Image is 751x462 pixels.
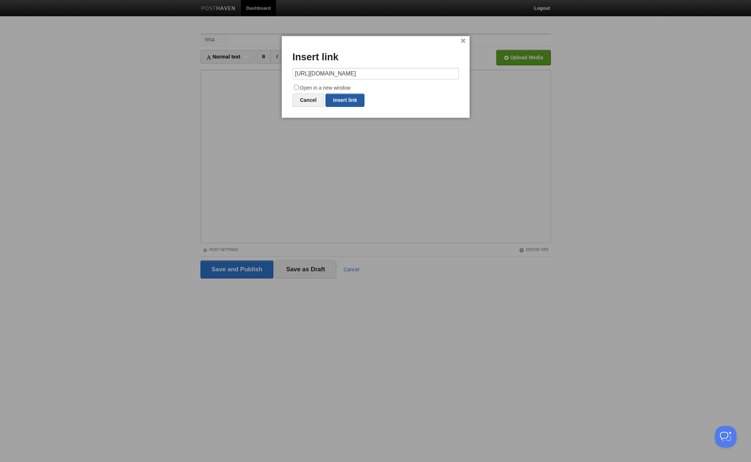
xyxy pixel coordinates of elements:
label: Open in a new window [293,84,459,92]
a: Insert link [325,94,364,107]
a: Cancel [293,94,324,107]
input: Open in a new window [294,85,299,90]
a: × [461,39,466,43]
iframe: Help Scout Beacon - Open [715,426,737,448]
h3: Insert link [293,52,459,63]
